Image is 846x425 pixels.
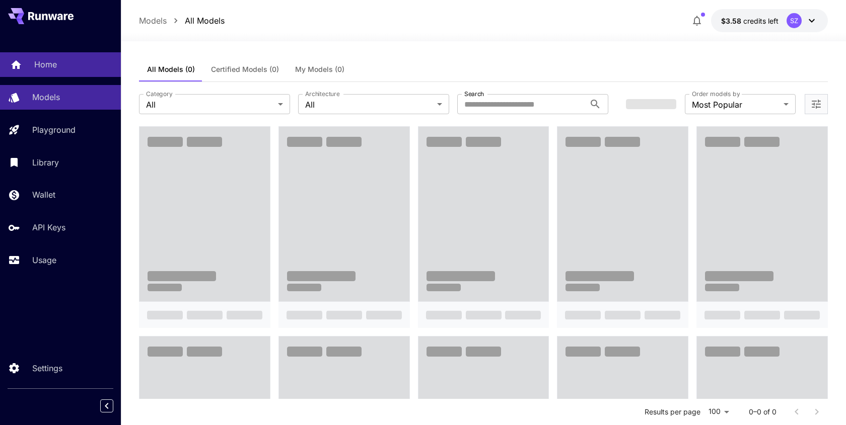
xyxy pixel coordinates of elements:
[692,99,780,111] span: Most Popular
[711,9,828,32] button: $3.58284SZ
[139,15,225,27] nav: breadcrumb
[464,90,484,98] label: Search
[692,90,740,98] label: Order models by
[32,254,56,266] p: Usage
[721,16,779,26] div: $3.58284
[32,91,60,103] p: Models
[721,17,743,25] span: $3.58
[743,17,779,25] span: credits left
[34,58,57,70] p: Home
[185,15,225,27] a: All Models
[139,15,167,27] a: Models
[32,189,55,201] p: Wallet
[295,65,344,74] span: My Models (0)
[108,397,121,415] div: Collapse sidebar
[32,221,65,233] p: API Keys
[810,98,822,111] button: Open more filters
[787,13,802,28] div: SZ
[147,65,195,74] span: All Models (0)
[146,99,274,111] span: All
[749,407,777,417] p: 0–0 of 0
[211,65,279,74] span: Certified Models (0)
[645,407,700,417] p: Results per page
[704,404,733,419] div: 100
[32,156,59,168] p: Library
[146,90,173,98] label: Category
[305,90,339,98] label: Architecture
[32,124,76,136] p: Playground
[32,362,62,374] p: Settings
[305,99,433,111] span: All
[100,399,113,412] button: Collapse sidebar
